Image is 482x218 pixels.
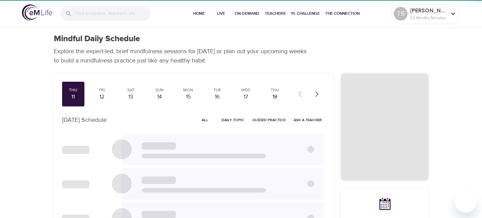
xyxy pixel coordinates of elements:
[22,4,52,21] img: logo
[235,10,259,17] span: On-Demand
[410,15,447,21] p: 52 Mindful Minutes
[151,87,168,93] div: Sun
[219,115,247,125] button: Daily Topic
[394,7,408,21] div: TS
[291,10,320,17] span: 1% Challenge
[410,7,447,15] p: [PERSON_NAME]
[54,34,140,44] h1: Mindful Daily Schedule
[93,93,110,101] div: 12
[93,87,110,93] div: Fri
[252,117,285,123] span: Guided Practice
[151,93,168,101] div: 14
[209,93,226,101] div: 16
[213,10,229,17] span: Live
[237,87,255,93] div: Wed
[291,115,325,125] button: Ask a Teacher
[222,117,244,123] span: Daily Topic
[75,6,151,21] input: Find programs, teachers, etc...
[237,93,255,101] div: 17
[455,191,477,213] iframe: Button to launch messaging window
[122,93,139,101] div: 13
[250,115,288,125] button: Guided Practice
[266,93,283,101] div: 18
[65,93,82,101] div: 11
[266,87,283,93] div: Thu
[197,117,213,123] span: All
[54,47,311,65] p: Explore the expert-led, brief mindfulness sessions for [DATE] or plan out your upcoming weeks to ...
[180,87,197,93] div: Mon
[191,10,207,17] span: Home
[122,87,139,93] div: Sat
[65,87,82,93] div: Thu
[294,117,322,123] span: Ask a Teacher
[209,87,226,93] div: Tue
[180,93,197,101] div: 15
[265,10,285,17] span: Teachers
[62,115,107,125] p: [DATE] Schedule
[325,10,360,17] span: The Connection
[194,115,216,125] button: All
